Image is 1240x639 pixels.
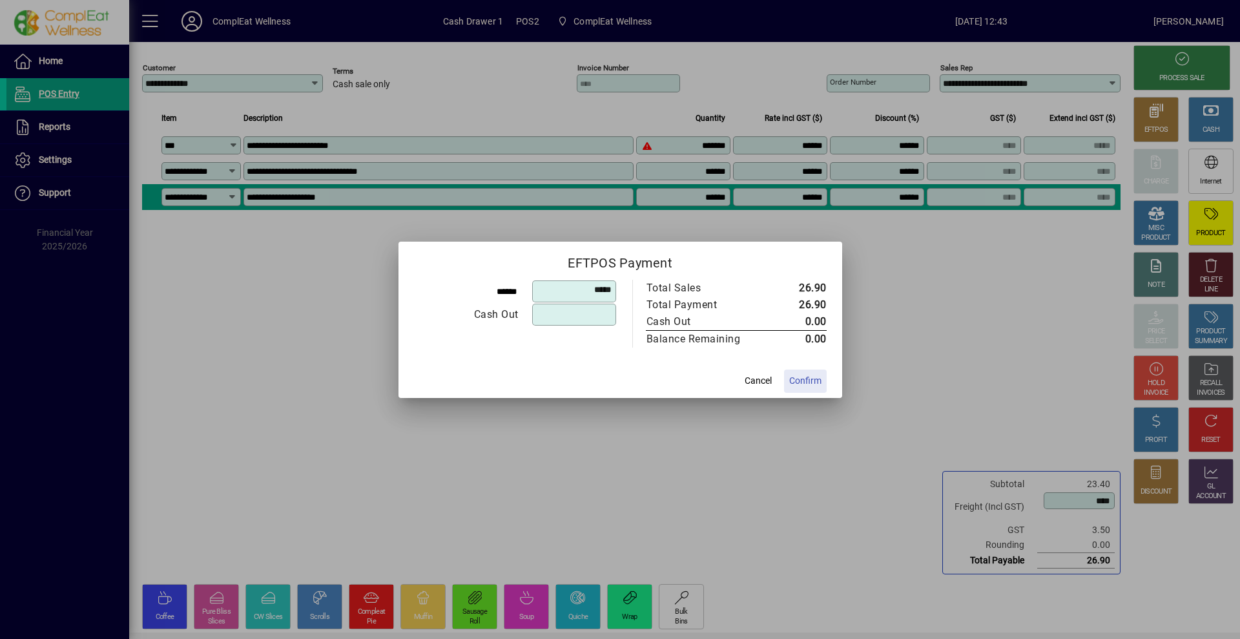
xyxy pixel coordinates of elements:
[646,314,755,330] div: Cash Out
[646,331,755,347] div: Balance Remaining
[789,374,821,388] span: Confirm
[415,307,519,322] div: Cash Out
[738,370,779,393] button: Cancel
[768,280,827,297] td: 26.90
[398,242,842,279] h2: EFTPOS Payment
[784,370,827,393] button: Confirm
[646,280,768,297] td: Total Sales
[768,330,827,348] td: 0.00
[646,297,768,313] td: Total Payment
[745,374,772,388] span: Cancel
[768,313,827,331] td: 0.00
[768,297,827,313] td: 26.90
